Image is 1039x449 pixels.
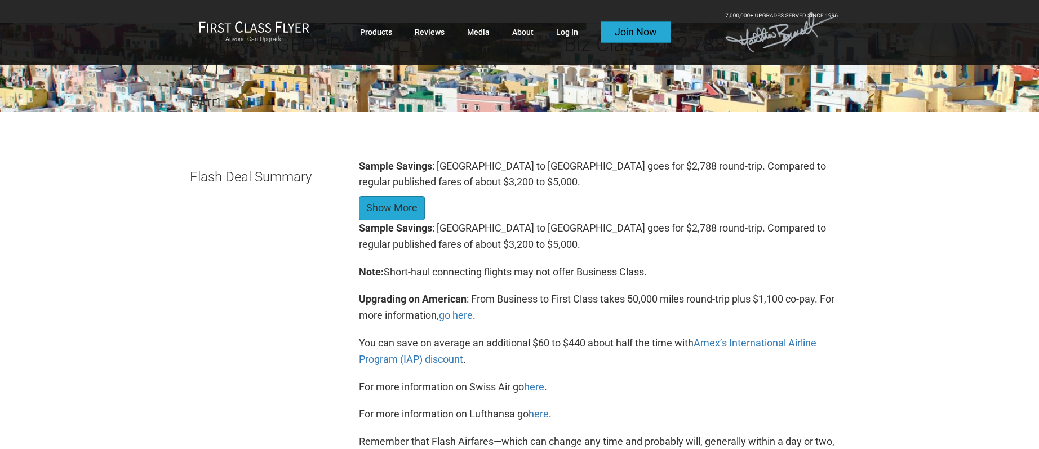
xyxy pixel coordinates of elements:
[359,293,467,305] strong: Upgrading on American
[359,291,849,324] p: : From Business to First Class takes 50,000 miles round-trip plus $1,100 co-pay. For more informa...
[415,22,445,42] a: Reviews
[199,35,309,43] small: Anyone Can Upgrade
[359,379,849,395] p: For more information on Swiss Air go .
[512,22,534,42] a: About
[359,266,384,278] strong: Note:
[359,406,849,423] p: For more information on Lufthansa go .
[601,21,671,43] a: Join Now
[359,335,849,368] p: You can save on average an additional $60 to $440 about half the time with .
[360,22,392,42] a: Products
[190,34,849,78] h2: Money > [GEOGRAPHIC_DATA] > Winter > Biz Class > $2,788 to $3,326 R/T
[524,381,544,393] a: here
[467,22,490,42] a: Media
[439,309,473,321] a: go here
[190,97,220,109] time: [DATE]
[190,170,342,184] h3: Flash Deal Summary
[359,160,432,172] strong: Sample Savings
[359,222,432,234] strong: Sample Savings
[199,21,309,43] a: First Class FlyerAnyone Can Upgrade
[359,264,849,281] p: Short-haul connecting flights may not offer Business Class.
[359,337,816,365] a: Amex’s International Airline Program (IAP) discount
[199,21,309,33] img: First Class Flyer
[529,408,549,420] a: here
[359,196,425,220] button: Show More
[359,158,849,191] p: : [GEOGRAPHIC_DATA] to [GEOGRAPHIC_DATA] goes for $2,788 round-trip. Compared to regular publishe...
[556,22,578,42] a: Log In
[359,220,849,253] p: : [GEOGRAPHIC_DATA] to [GEOGRAPHIC_DATA] goes for $2,788 round-trip. Compared to regular publishe...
